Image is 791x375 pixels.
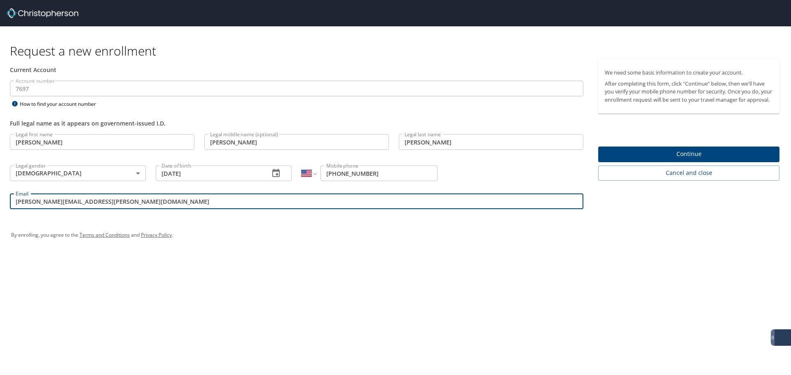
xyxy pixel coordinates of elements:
[598,165,779,181] button: Cancel and close
[10,65,583,74] div: Current Account
[11,225,780,245] div: By enrolling, you agree to the and .
[10,165,146,181] div: [DEMOGRAPHIC_DATA]
[10,43,786,59] h1: Request a new enrollment
[605,80,773,104] p: After completing this form, click "Continue" below, then we'll have you verify your mobile phone ...
[141,231,172,238] a: Privacy Policy
[10,99,113,109] div: How to find your account number
[321,165,438,181] input: Enter phone number
[605,149,773,159] span: Continue
[80,231,130,238] a: Terms and Conditions
[156,165,263,181] input: MM/DD/YYYY
[605,69,773,77] p: We need some basic information to create your account.
[598,147,779,163] button: Continue
[10,119,583,128] div: Full legal name as it appears on government-issued I.D.
[7,8,78,18] img: cbt logo
[605,168,773,178] span: Cancel and close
